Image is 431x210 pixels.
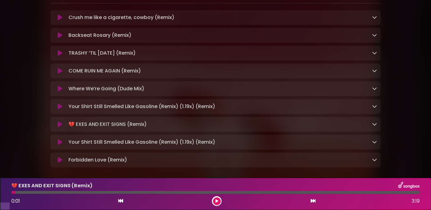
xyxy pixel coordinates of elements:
p: Where We’re Going (Dude Mix) [68,85,144,92]
p: Your Shirt Still Smelled Like Gasoline (Remix) (1.19x) (Remix) [68,138,215,146]
p: COME RUIN ME AGAIN (Remix) [68,67,141,75]
p: Crush me like a cigarette, cowboy (Remix) [68,14,174,21]
p: Your Shirt Still Smelled Like Gasoline (Remix) (1.19x) (Remix) [68,103,215,110]
p: 💔 EXES AND EXIT SIGNS (Remix) [11,182,92,189]
p: 💔 EXES AND EXIT SIGNS (Remix) [68,121,147,128]
p: Backseat Rosary (Remix) [68,32,131,39]
p: Forbidden Love (Remix) [68,156,127,164]
p: TRASHY ‘TIL [DATE] (Remix) [68,49,136,57]
img: songbox-logo-white.png [398,182,420,190]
